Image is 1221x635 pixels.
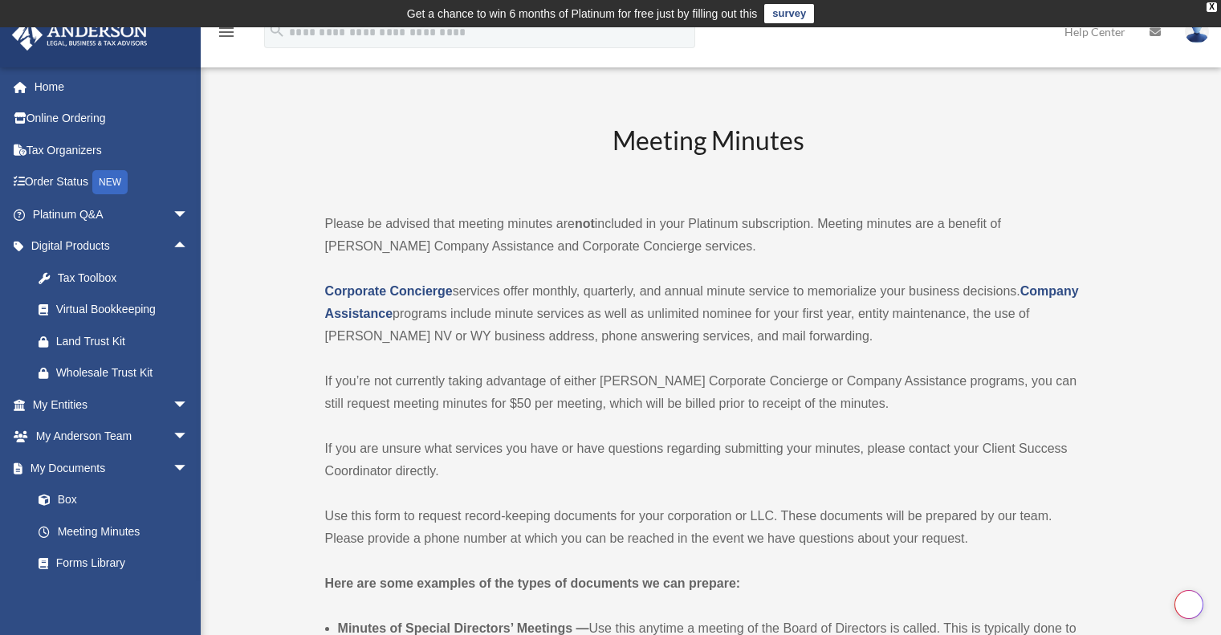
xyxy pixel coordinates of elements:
h2: Meeting Minutes [325,123,1093,189]
img: Anderson Advisors Platinum Portal [7,19,153,51]
a: Order StatusNEW [11,166,213,199]
div: NEW [92,170,128,194]
a: Meeting Minutes [22,515,205,547]
strong: Here are some examples of the types of documents we can prepare: [325,576,741,590]
a: My Anderson Teamarrow_drop_down [11,421,213,453]
a: Tax Toolbox [22,262,213,294]
div: Tax Toolbox [56,268,193,288]
div: close [1207,2,1217,12]
div: Virtual Bookkeeping [56,299,193,320]
p: Use this form to request record-keeping documents for your corporation or LLC. These documents wi... [325,505,1093,550]
a: Home [11,71,213,103]
strong: not [575,217,595,230]
a: survey [764,4,814,23]
div: Wholesale Trust Kit [56,363,193,383]
img: User Pic [1185,20,1209,43]
a: Forms Library [22,547,213,580]
i: menu [217,22,236,42]
span: arrow_drop_up [173,230,205,263]
a: menu [217,28,236,42]
a: Corporate Concierge [325,284,453,298]
a: Box [22,484,213,516]
span: arrow_drop_down [173,389,205,421]
b: Minutes of Special Directors’ Meetings — [338,621,589,635]
span: arrow_drop_down [173,421,205,454]
a: Tax Organizers [11,134,213,166]
span: arrow_drop_down [173,198,205,231]
a: Notarize [22,579,213,611]
a: Virtual Bookkeeping [22,294,213,326]
p: services offer monthly, quarterly, and annual minute service to memorialize your business decisio... [325,280,1093,348]
div: Get a chance to win 6 months of Platinum for free just by filling out this [407,4,758,23]
a: Wholesale Trust Kit [22,357,213,389]
a: My Entitiesarrow_drop_down [11,389,213,421]
div: Land Trust Kit [56,332,193,352]
span: arrow_drop_down [173,452,205,485]
a: Online Ordering [11,103,213,135]
i: search [268,22,286,39]
a: Land Trust Kit [22,325,213,357]
a: Platinum Q&Aarrow_drop_down [11,198,213,230]
p: If you’re not currently taking advantage of either [PERSON_NAME] Corporate Concierge or Company A... [325,370,1093,415]
a: Digital Productsarrow_drop_up [11,230,213,263]
p: If you are unsure what services you have or have questions regarding submitting your minutes, ple... [325,438,1093,482]
p: Please be advised that meeting minutes are included in your Platinum subscription. Meeting minute... [325,213,1093,258]
a: Company Assistance [325,284,1079,320]
a: My Documentsarrow_drop_down [11,452,213,484]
